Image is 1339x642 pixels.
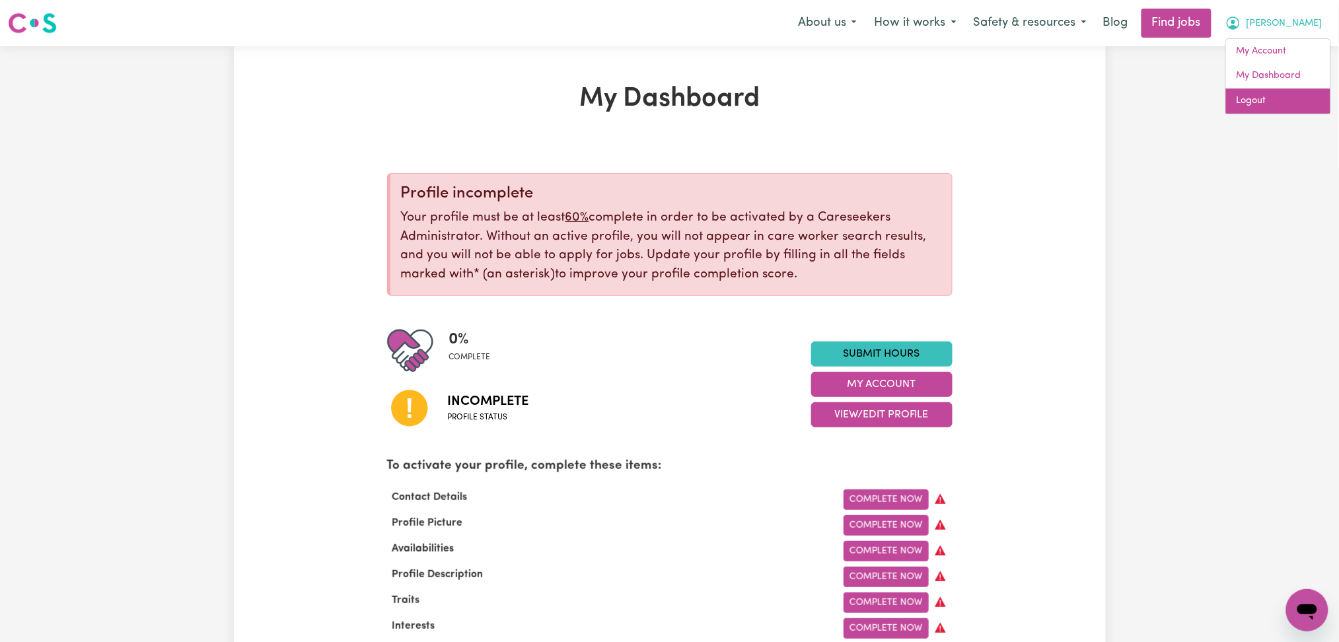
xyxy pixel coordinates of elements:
[401,209,941,285] p: Your profile must be at least complete in order to be activated by a Careseekers Administrator. W...
[387,457,953,476] p: To activate your profile, complete these items:
[1247,17,1322,31] span: [PERSON_NAME]
[811,372,953,397] button: My Account
[1095,9,1136,38] a: Blog
[387,569,489,580] span: Profile Description
[844,618,929,639] a: Complete Now
[965,9,1095,37] button: Safety & resources
[844,592,929,613] a: Complete Now
[1226,89,1330,114] a: Logout
[387,595,425,606] span: Traits
[1141,9,1212,38] a: Find jobs
[387,621,441,631] span: Interests
[474,268,556,281] span: an asterisk
[8,11,57,35] img: Careseekers logo
[1286,589,1328,631] iframe: Button to launch messaging window
[865,9,965,37] button: How it works
[811,402,953,427] button: View/Edit Profile
[387,544,460,554] span: Availabilities
[387,518,468,528] span: Profile Picture
[844,567,929,587] a: Complete Now
[448,411,529,423] span: Profile status
[449,351,491,363] span: complete
[565,211,589,224] u: 60%
[1217,9,1331,37] button: My Account
[449,328,501,374] div: Profile completeness: 0%
[401,184,941,203] div: Profile incomplete
[448,392,529,411] span: Incomplete
[844,515,929,536] a: Complete Now
[449,328,491,351] span: 0 %
[1225,38,1331,114] div: My Account
[8,8,57,38] a: Careseekers logo
[387,83,953,115] h1: My Dashboard
[811,341,953,367] a: Submit Hours
[1226,63,1330,89] a: My Dashboard
[789,9,865,37] button: About us
[387,492,473,503] span: Contact Details
[844,489,929,510] a: Complete Now
[1226,39,1330,64] a: My Account
[844,541,929,561] a: Complete Now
